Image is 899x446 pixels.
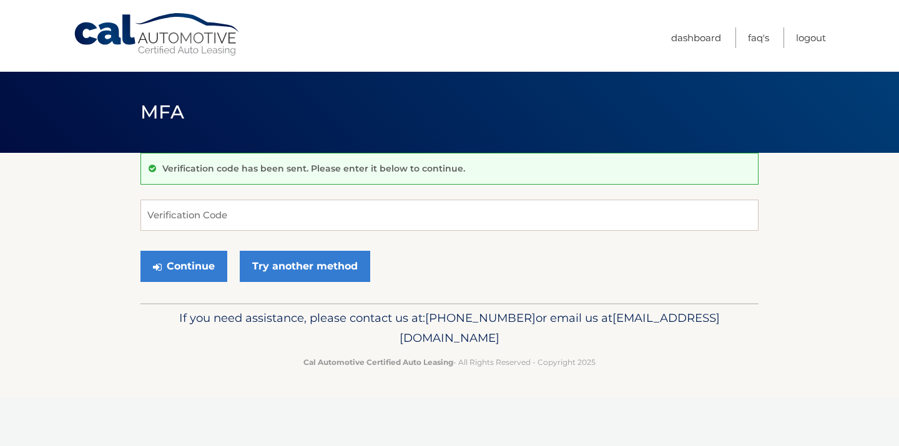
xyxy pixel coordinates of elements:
span: [PHONE_NUMBER] [425,311,536,325]
p: If you need assistance, please contact us at: or email us at [149,308,750,348]
span: MFA [140,100,184,124]
strong: Cal Automotive Certified Auto Leasing [303,357,453,367]
p: Verification code has been sent. Please enter it below to continue. [162,163,465,174]
a: FAQ's [748,27,769,48]
p: - All Rights Reserved - Copyright 2025 [149,356,750,369]
input: Verification Code [140,200,759,231]
button: Continue [140,251,227,282]
a: Cal Automotive [73,12,242,57]
span: [EMAIL_ADDRESS][DOMAIN_NAME] [400,311,720,345]
a: Try another method [240,251,370,282]
a: Dashboard [671,27,721,48]
a: Logout [796,27,826,48]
